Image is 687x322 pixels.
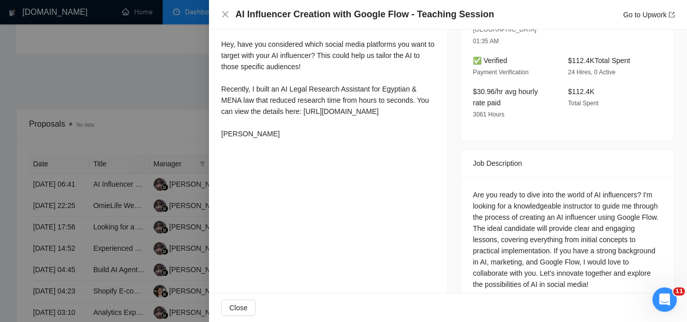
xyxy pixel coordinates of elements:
button: Close [221,10,229,19]
span: Payment Verification [473,69,528,76]
div: Are you ready to dive into the world of AI influencers? I'm looking for a knowledgeable instructo... [473,189,662,290]
button: Close [221,300,256,316]
a: Go to Upworkexport [623,11,675,19]
span: Total Spent [568,100,599,107]
div: Hey, have you considered which social media platforms you want to target with your AI influencer?... [221,39,435,139]
div: Job Description [473,150,662,177]
span: Close [229,302,248,313]
span: $112.4K Total Spent [568,56,630,65]
h4: AI Influencer Creation with Google Flow - Teaching Session [235,8,494,21]
span: $30.96/hr avg hourly rate paid [473,87,538,107]
span: 11 [673,287,685,296]
span: 24 Hires, 0 Active [568,69,615,76]
span: ✅ Verified [473,56,507,65]
iframe: Intercom live chat [652,287,677,312]
span: 3061 Hours [473,111,504,118]
span: $112.4K [568,87,594,96]
span: close [221,10,229,18]
span: export [669,12,675,18]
